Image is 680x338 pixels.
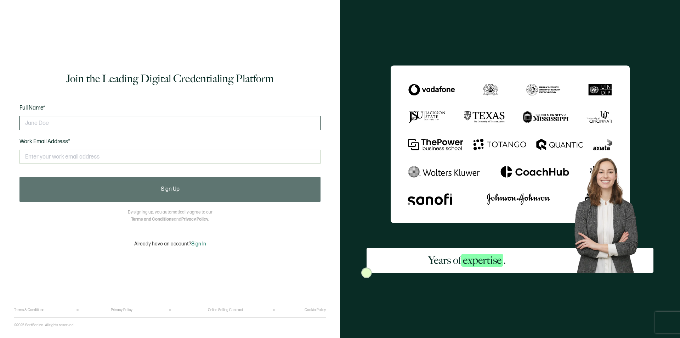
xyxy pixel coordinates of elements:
[391,65,630,223] img: Sertifier Signup - Years of <span class="strong-h">expertise</span>.
[134,241,206,247] p: Already have an account?
[19,150,321,164] input: Enter your work email address
[567,152,653,273] img: Sertifier Signup - Years of <span class="strong-h">expertise</span>. Hero
[428,253,506,267] h2: Years of .
[161,187,180,192] span: Sign Up
[14,323,74,327] p: ©2025 Sertifier Inc.. All rights reserved.
[208,308,243,312] a: Online Selling Contract
[461,254,503,267] span: expertise
[19,105,45,111] span: Full Name*
[19,138,70,145] span: Work Email Address*
[66,72,274,86] h1: Join the Leading Digital Credentialing Platform
[14,308,44,312] a: Terms & Conditions
[191,241,206,247] span: Sign In
[128,209,212,223] p: By signing up, you automatically agree to our and .
[361,267,372,278] img: Sertifier Signup
[131,217,174,222] a: Terms and Conditions
[19,116,321,130] input: Jane Doe
[19,177,321,202] button: Sign Up
[181,217,208,222] a: Privacy Policy
[305,308,326,312] a: Cookie Policy
[111,308,132,312] a: Privacy Policy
